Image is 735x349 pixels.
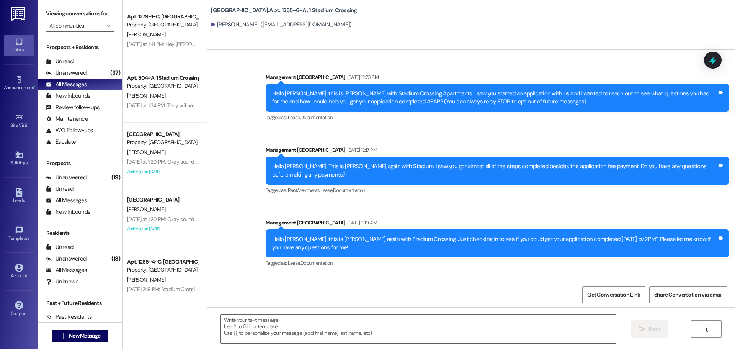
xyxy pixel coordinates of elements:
[272,162,717,179] div: Hello [PERSON_NAME], This is [PERSON_NAME] again with Stadium. I saw you got almost all of the st...
[127,216,319,223] div: [DATE] at 1:20 PM: Okay sounds good thank you for your hard work in getting this done!
[69,332,100,340] span: New Message
[4,261,34,282] a: Account
[127,92,165,99] span: [PERSON_NAME]
[631,320,668,338] button: Send
[587,291,640,299] span: Get Conversation Link
[301,114,333,121] span: Documentation
[46,92,90,100] div: New Inbounds
[29,234,31,240] span: •
[301,260,333,266] span: Documentation
[333,187,365,193] span: Documentation
[266,257,729,269] div: Tagged as:
[4,35,34,56] a: Inbox
[648,325,660,333] span: Send
[106,23,110,29] i: 
[49,20,102,32] input: All communities
[266,112,729,123] div: Tagged as:
[127,13,198,21] div: Apt. 1279~1~C, [GEOGRAPHIC_DATA]
[4,111,34,131] a: Site Visit •
[127,158,319,165] div: [DATE] at 1:20 PM: Okay sounds good thank you for your hard work in getting this done!
[4,148,34,169] a: Buildings
[582,286,645,303] button: Get Conversation Link
[654,291,722,299] span: Share Conversation via email
[127,102,617,109] div: [DATE] at 1:34 PM: They will only reverse it if she requests they cancel the chargeback. So you a...
[60,333,66,339] i: 
[127,196,198,204] div: [GEOGRAPHIC_DATA]
[127,21,198,29] div: Property: [GEOGRAPHIC_DATA]
[46,103,100,111] div: Review follow-ups
[288,260,301,266] span: Lease ,
[109,172,122,184] div: (19)
[288,114,301,121] span: Lease ,
[46,255,87,263] div: Unanswered
[127,276,165,283] span: [PERSON_NAME]
[38,229,122,237] div: Residents
[46,115,88,123] div: Maintenance
[46,313,92,321] div: Past Residents
[46,185,73,193] div: Unread
[127,130,198,138] div: [GEOGRAPHIC_DATA]
[345,219,377,227] div: [DATE] 11:10 AM
[211,21,352,29] div: [PERSON_NAME]. ([EMAIL_ADDRESS][DOMAIN_NAME])
[127,41,669,48] div: [DATE] at 1:41 PM: Hey [PERSON_NAME]! I just wanted to follow up and let you know that the tech w...
[46,8,114,20] label: Viewing conversations for
[639,326,645,332] i: 
[704,326,709,332] i: 
[266,185,729,196] div: Tagged as:
[46,138,76,146] div: Escalate
[126,224,199,234] div: Archived on [DATE]
[46,174,87,182] div: Unanswered
[127,149,165,156] span: [PERSON_NAME]
[288,187,320,193] span: Rent/payments ,
[34,84,35,89] span: •
[211,7,357,15] b: [GEOGRAPHIC_DATA]: Apt. 1255~6~A, 1 Stadium Crossing
[46,266,87,274] div: All Messages
[4,224,34,244] a: Templates •
[127,258,198,266] div: Apt. 1265~4~C, [GEOGRAPHIC_DATA]
[266,146,729,157] div: Management [GEOGRAPHIC_DATA]
[108,67,122,79] div: (37)
[46,126,93,134] div: WO Follow-ups
[127,206,165,213] span: [PERSON_NAME]
[38,43,122,51] div: Prospects + Residents
[38,299,122,307] div: Past + Future Residents
[345,73,379,81] div: [DATE] 12:23 PM
[127,138,198,146] div: Property: [GEOGRAPHIC_DATA]
[11,7,27,21] img: ResiDesk Logo
[38,159,122,167] div: Prospects
[46,208,90,216] div: New Inbounds
[127,31,165,38] span: [PERSON_NAME]
[272,90,717,106] div: Hello [PERSON_NAME], this is [PERSON_NAME] with Stadium Crossing Apartments. I saw you started an...
[46,197,87,205] div: All Messages
[266,219,729,229] div: Management [GEOGRAPHIC_DATA]
[272,235,717,252] div: Hello [PERSON_NAME], this is [PERSON_NAME] again with Stadium Crossing. Just checking in to see i...
[345,146,377,154] div: [DATE] 12:17 PM
[126,167,199,177] div: Archived on [DATE]
[4,299,34,320] a: Support
[649,286,727,303] button: Share Conversation via email
[46,69,87,77] div: Unanswered
[46,278,78,286] div: Unknown
[46,57,73,66] div: Unread
[127,74,198,82] div: Apt. 504~A, 1 Stadium Crossing
[127,82,198,90] div: Property: [GEOGRAPHIC_DATA]
[266,73,729,84] div: Management [GEOGRAPHIC_DATA]
[109,253,122,265] div: (18)
[28,121,29,127] span: •
[127,266,198,274] div: Property: [GEOGRAPHIC_DATA]
[46,243,73,251] div: Unread
[320,187,333,193] span: Lease ,
[46,80,87,88] div: All Messages
[52,330,109,342] button: New Message
[4,186,34,206] a: Leads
